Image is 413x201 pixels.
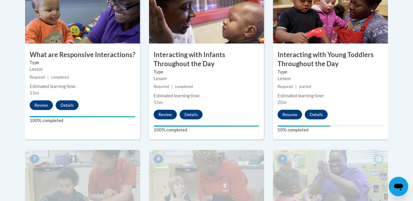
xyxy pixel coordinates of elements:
[30,66,135,73] div: Lesson
[278,154,287,164] span: 9
[305,110,328,119] button: Details
[154,92,259,99] div: Estimated learning time:
[278,125,330,127] div: Your progress
[154,154,163,164] span: 8
[154,127,259,133] label: 100% completed
[278,92,383,99] div: Estimated learning time:
[154,100,163,105] span: 15m
[30,75,45,79] span: Required
[154,69,259,75] label: Type
[278,84,293,89] span: Required
[171,84,173,89] span: |
[30,90,39,96] span: 15m
[25,50,140,60] h3: What are Responsive Interactions?
[30,83,135,90] div: Estimated learning time:
[51,75,69,79] span: completed
[154,75,259,82] div: Lesson
[175,84,193,89] span: completed
[154,84,169,89] span: Required
[278,127,383,133] label: 50% completed
[30,117,135,124] label: 100% completed
[299,84,311,89] span: started
[278,110,302,119] button: Resume
[30,154,39,164] span: 7
[278,100,287,105] span: 20m
[30,116,135,117] div: Your progress
[149,50,264,69] h3: Interacting with Infants Throughout the Day
[180,110,203,119] button: Details
[278,69,383,75] label: Type
[154,110,177,119] button: Review
[154,125,259,127] div: Your progress
[47,75,49,79] span: |
[56,100,79,110] button: Details
[30,100,53,110] button: Review
[273,50,388,69] h3: Interacting with Young Toddlers Throughout the Day
[389,177,408,196] iframe: Button to launch messaging window
[295,84,297,89] span: |
[278,75,383,82] div: Lesson
[30,59,135,66] label: Type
